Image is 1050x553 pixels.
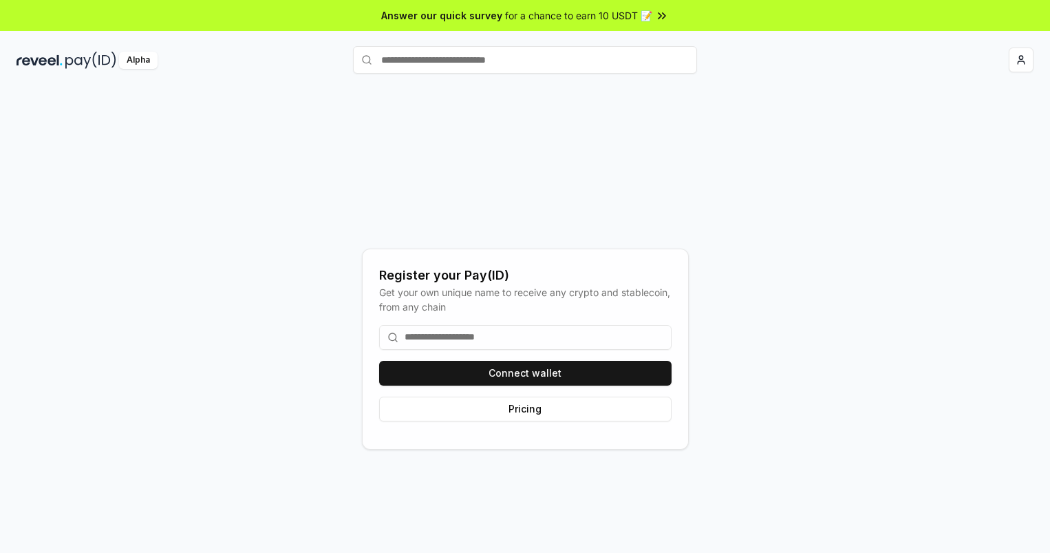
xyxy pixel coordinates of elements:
button: Connect wallet [379,361,672,386]
div: Get your own unique name to receive any crypto and stablecoin, from any chain [379,285,672,314]
div: Register your Pay(ID) [379,266,672,285]
img: pay_id [65,52,116,69]
span: for a chance to earn 10 USDT 📝 [505,8,652,23]
div: Alpha [119,52,158,69]
button: Pricing [379,397,672,421]
span: Answer our quick survey [381,8,502,23]
img: reveel_dark [17,52,63,69]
